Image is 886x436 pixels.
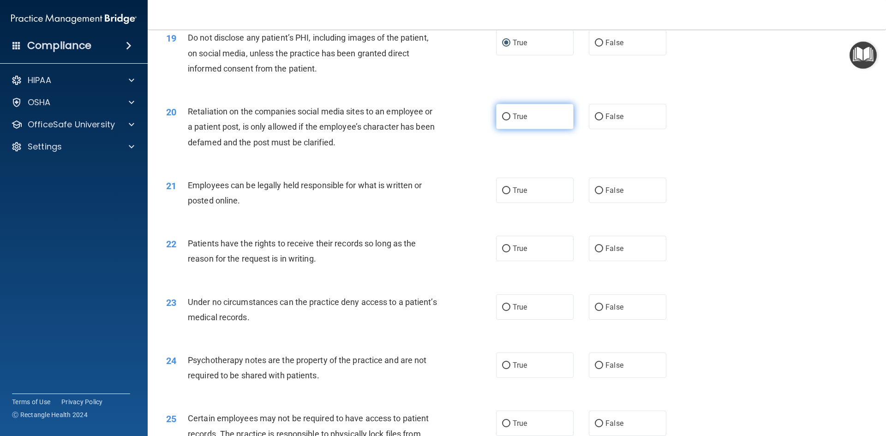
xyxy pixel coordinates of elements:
span: False [605,112,623,121]
span: Employees can be legally held responsible for what is written or posted online. [188,180,422,205]
a: Privacy Policy [61,397,103,406]
p: Settings [28,141,62,152]
span: True [513,38,527,47]
span: 23 [166,297,176,308]
input: False [595,362,603,369]
input: False [595,245,603,252]
input: True [502,113,510,120]
span: 19 [166,33,176,44]
span: Patients have the rights to receive their records so long as the reason for the request is in wri... [188,239,416,263]
span: True [513,303,527,311]
span: Ⓒ Rectangle Health 2024 [12,410,88,419]
a: Terms of Use [12,397,50,406]
input: False [595,420,603,427]
p: OfficeSafe University [28,119,115,130]
span: 24 [166,355,176,366]
a: OfficeSafe University [11,119,134,130]
input: True [502,40,510,47]
a: OSHA [11,97,134,108]
span: False [605,361,623,370]
span: True [513,419,527,428]
input: False [595,40,603,47]
input: True [502,245,510,252]
img: PMB logo [11,10,137,28]
span: 22 [166,239,176,250]
span: False [605,186,623,195]
h4: Compliance [27,39,91,52]
span: True [513,112,527,121]
span: 20 [166,107,176,118]
p: HIPAA [28,75,51,86]
span: False [605,38,623,47]
span: Do not disclose any patient’s PHI, including images of the patient, on social media, unless the p... [188,33,429,73]
span: True [513,186,527,195]
input: False [595,304,603,311]
span: True [513,244,527,253]
a: Settings [11,141,134,152]
span: False [605,303,623,311]
span: 21 [166,180,176,191]
a: HIPAA [11,75,134,86]
input: False [595,187,603,194]
span: Under no circumstances can the practice deny access to a patient’s medical records. [188,297,437,322]
input: True [502,304,510,311]
p: OSHA [28,97,51,108]
input: True [502,362,510,369]
span: False [605,419,623,428]
button: Open Resource Center [850,42,877,69]
input: False [595,113,603,120]
input: True [502,187,510,194]
span: True [513,361,527,370]
input: True [502,420,510,427]
span: Retaliation on the companies social media sites to an employee or a patient post, is only allowed... [188,107,435,147]
span: Psychotherapy notes are the property of the practice and are not required to be shared with patie... [188,355,426,380]
span: 25 [166,413,176,424]
span: False [605,244,623,253]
